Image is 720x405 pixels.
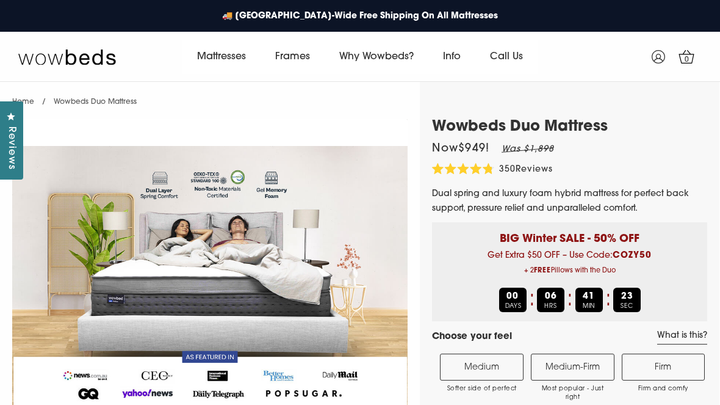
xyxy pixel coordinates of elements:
[657,330,707,345] a: What is this?
[475,40,538,74] a: Call Us
[12,82,137,113] nav: breadcrumbs
[441,222,698,247] p: BIG Winter SALE - 50% OFF
[432,189,689,213] span: Dual spring and luxury foam hybrid mattress for perfect back support, pressure relief and unparal...
[613,251,652,260] b: COZY50
[506,292,519,301] b: 00
[621,292,633,301] b: 23
[441,251,698,279] span: Get Extra $50 OFF – Use Code:
[502,145,554,154] em: Was $1,898
[3,126,19,170] span: Reviews
[538,385,608,402] span: Most popular - Just right
[622,354,705,381] label: Firm
[613,288,641,312] div: SEC
[440,354,524,381] label: Medium
[261,40,325,74] a: Frames
[182,40,261,74] a: Mattresses
[428,40,475,74] a: Info
[628,385,699,393] span: Firm and comfy
[531,354,614,381] label: Medium-Firm
[12,98,34,106] a: Home
[534,268,551,274] b: FREE
[671,42,702,72] a: 0
[432,119,707,136] h1: Wowbeds Duo Mattress
[583,292,595,301] b: 41
[681,54,693,66] span: 0
[441,263,698,279] span: + 2 Pillows with the Duo
[216,4,504,29] a: 🚚 [GEOGRAPHIC_DATA]-Wide Free Shipping On All Mattresses
[447,385,517,393] span: Softer side of perfect
[432,330,512,345] h4: Choose your feel
[54,98,137,106] span: Wowbeds Duo Mattress
[325,40,428,74] a: Why Wowbeds?
[18,48,116,65] img: Wow Beds Logo
[537,288,564,312] div: HRS
[42,98,46,106] span: /
[499,288,527,312] div: DAYS
[545,292,557,301] b: 06
[432,144,489,155] span: Now $949 !
[575,288,603,312] div: MIN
